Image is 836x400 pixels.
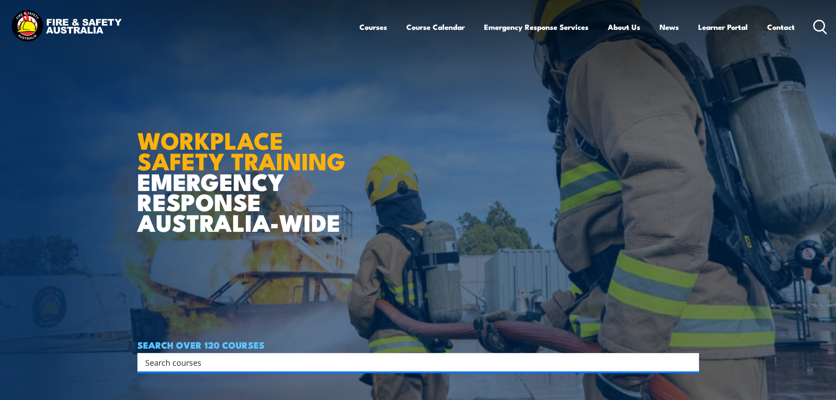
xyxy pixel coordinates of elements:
[137,340,699,350] h4: SEARCH OVER 120 COURSES
[406,15,465,39] a: Course Calendar
[147,356,682,368] form: Search form
[684,356,696,368] button: Search magnifier button
[608,15,640,39] a: About Us
[660,15,679,39] a: News
[767,15,795,39] a: Contact
[359,15,387,39] a: Courses
[137,108,352,232] h1: EMERGENCY RESPONSE AUSTRALIA-WIDE
[484,15,588,39] a: Emergency Response Services
[137,121,345,178] strong: WORKPLACE SAFETY TRAINING
[698,15,748,39] a: Learner Portal
[145,356,680,369] input: Search input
